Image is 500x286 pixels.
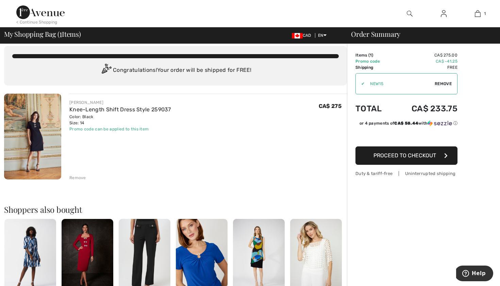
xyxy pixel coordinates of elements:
[16,19,57,25] div: < Continue Shopping
[355,170,457,177] div: Duty & tariff-free | Uninterrupted shipping
[484,11,486,17] span: 1
[292,33,303,38] img: Canadian Dollar
[393,64,457,70] td: Free
[4,31,81,37] span: My Shopping Bag ( Items)
[461,10,494,18] a: 1
[69,99,171,106] div: [PERSON_NAME]
[435,81,452,87] span: Remove
[343,31,496,37] div: Order Summary
[99,64,113,77] img: Congratulation2.svg
[16,5,65,19] img: 1ère Avenue
[12,64,339,77] div: Congratulations! Your order will be shipped for FREE!
[69,106,171,113] a: Knee-Length Shift Dress Style 259037
[60,29,62,38] span: 1
[370,53,372,58] span: 1
[4,205,347,213] h2: Shoppers also bought
[355,129,457,144] iframe: PayPal-paypal
[360,120,457,126] div: or 4 payments of with
[69,175,86,181] div: Remove
[355,120,457,129] div: or 4 payments ofCA$ 58.44withSezzle Click to learn more about Sezzle
[69,114,171,126] div: Color: Black Size: 14
[475,10,481,18] img: My Bag
[393,52,457,58] td: CA$ 275.00
[393,97,457,120] td: CA$ 233.75
[355,146,457,165] button: Proceed to Checkout
[394,121,418,126] span: CA$ 58.44
[441,10,447,18] img: My Info
[428,120,452,126] img: Sezzle
[319,103,341,109] span: CA$ 275
[355,58,393,64] td: Promo code
[407,10,413,18] img: search the website
[373,152,436,159] span: Proceed to Checkout
[355,97,393,120] td: Total
[292,33,314,38] span: CAD
[355,64,393,70] td: Shipping
[69,126,171,132] div: Promo code can be applied to this item
[355,52,393,58] td: Items ( )
[393,58,457,64] td: CA$ -41.25
[356,81,365,87] div: ✔
[435,10,452,18] a: Sign In
[456,266,493,283] iframe: Opens a widget where you can find more information
[4,94,61,179] img: Knee-Length Shift Dress Style 259037
[318,33,327,38] span: EN
[365,74,435,94] input: Promo code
